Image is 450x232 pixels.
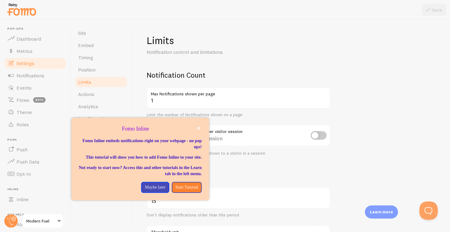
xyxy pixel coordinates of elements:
iframe: Help Scout Beacon - Open [419,201,438,220]
img: fomo-relay-logo-orange.svg [6,2,37,17]
h1: Limits [147,34,330,47]
span: Push [17,146,28,153]
a: Actions [74,88,128,100]
button: Maybe later [141,182,169,193]
span: Position [78,67,96,73]
a: Dashboard [4,33,67,45]
a: Position [74,64,128,76]
span: Limits [78,79,91,85]
span: Dashboard [17,36,41,42]
span: Inline [7,187,67,191]
span: Flows [17,97,29,103]
button: Start Tutorial [172,182,202,193]
a: Settings [4,57,67,69]
div: Learn more [365,205,398,219]
span: Geo Targeting [78,116,109,122]
span: Site [78,30,86,36]
p: Not ready to start now? Access this and other tutorials in the Learn tab in the left menu. [79,165,202,177]
span: Rules [17,121,29,127]
a: Inline [4,193,67,205]
div: Fomo Inline [71,118,209,200]
div: Don't display notifications older than this period [147,212,330,218]
label: Max Notifications shown per page [147,87,330,98]
a: Flows beta [4,94,67,106]
p: This tutorial will show you how to add Fomo Inline to your site. [79,154,202,160]
span: Pop-ups [7,27,67,31]
a: Opt-In [4,168,67,180]
span: Get Help [7,213,67,217]
a: Site [74,27,128,39]
p: Fomo Inline embeds notifications right on your webpage - no pop ups! [79,138,202,150]
span: Events [17,85,32,91]
span: Settings [17,60,34,66]
span: Opt-In [17,171,31,177]
h2: Time Ago [147,171,330,180]
a: Geo Targeting [74,112,128,125]
span: beta [33,97,46,103]
a: Push [4,143,67,156]
a: Embed [74,39,128,51]
span: Actions [78,91,94,97]
p: Notification control and limitations [147,49,294,56]
span: Inline [17,196,28,202]
a: Notifications [4,69,67,82]
p: Maybe later [145,184,165,190]
span: Metrics [17,48,32,54]
span: Push Data [17,159,39,165]
a: Timing [74,51,128,64]
h2: Notification Count [147,70,330,80]
a: Push Data [4,156,67,168]
span: Theme [17,109,32,115]
a: Theme [4,106,67,118]
a: Metrics [4,45,67,57]
span: Analytics [78,103,98,109]
label: Time Ago threshold [147,187,330,198]
span: Modern Fuel [26,217,55,225]
p: Start Tutorial [175,184,198,190]
a: Modern Fuel [22,214,63,228]
p: Fomo Inline [79,125,202,133]
button: close, [195,125,202,131]
a: Events [4,82,67,94]
a: Rules [4,118,67,131]
span: Timing [78,54,93,61]
span: Notifications [17,72,44,79]
span: Embed [78,42,94,48]
a: Limits [74,76,128,88]
span: Push [7,138,67,142]
div: Limit the number of notification shown to a visitor in a session [147,151,330,156]
div: Limit the number of Notifications shown on a page [147,112,330,118]
div: Don't limit per visitor session [147,125,330,147]
p: Learn more [370,209,393,215]
a: Analytics [74,100,128,112]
